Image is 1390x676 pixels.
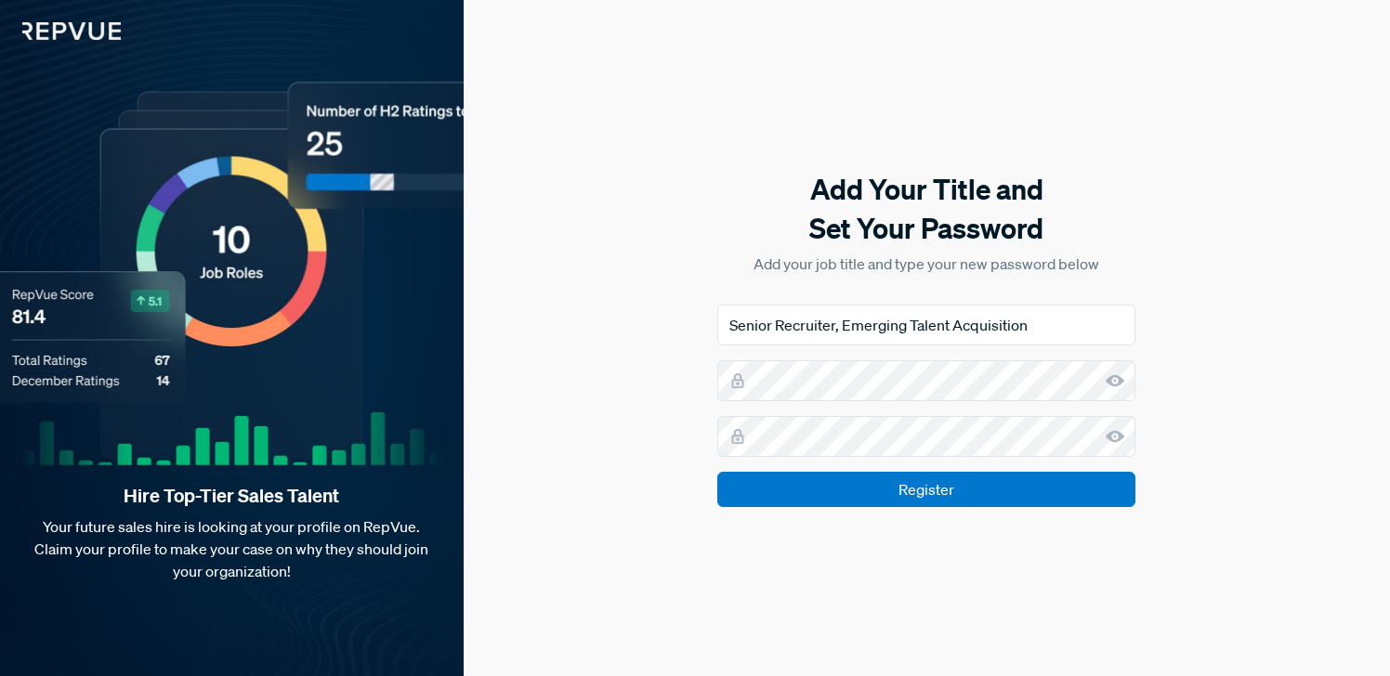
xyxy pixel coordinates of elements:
[30,515,434,582] p: Your future sales hire is looking at your profile on RepVue. Claim your profile to make your case...
[717,472,1135,507] input: Register
[717,253,1135,275] p: Add your job title and type your new password below
[717,305,1135,345] input: Job Title
[717,170,1135,248] h5: Add Your Title and Set Your Password
[30,484,434,508] strong: Hire Top-Tier Sales Talent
